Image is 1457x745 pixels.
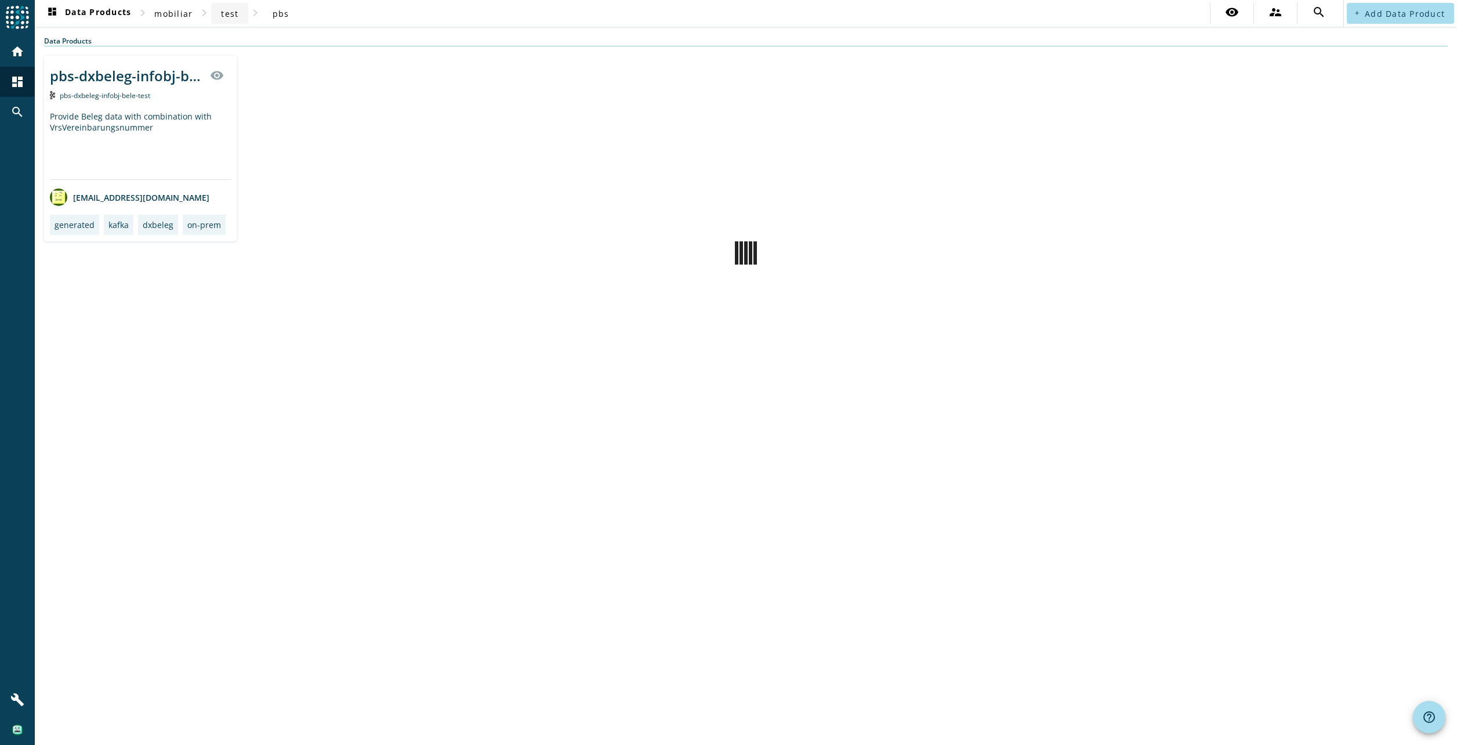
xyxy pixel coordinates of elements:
mat-icon: chevron_right [197,6,211,20]
button: pbs [262,3,299,24]
mat-icon: dashboard [45,6,59,20]
span: pbs [273,8,289,19]
mat-icon: build [10,693,24,707]
div: Provide Beleg data with combination with VrsVereinbarungsnummer [50,111,231,179]
div: Data Products [44,36,1448,46]
button: test [211,3,248,24]
div: [EMAIL_ADDRESS][DOMAIN_NAME] [50,189,209,206]
mat-icon: search [10,105,24,119]
mat-icon: home [10,45,24,59]
mat-icon: add [1354,10,1360,16]
button: Data Products [41,3,136,24]
img: 2328aa3c191fe0367592daf632b78e99 [12,724,23,736]
button: Add Data Product [1347,3,1454,24]
mat-icon: chevron_right [136,6,150,20]
mat-icon: chevron_right [248,6,262,20]
button: mobiliar [150,3,197,24]
img: spoud-logo.svg [6,6,29,29]
span: mobiliar [154,8,193,19]
span: Data Products [45,6,131,20]
mat-icon: dashboard [10,75,24,89]
img: avatar [50,189,67,206]
mat-icon: supervisor_account [1268,5,1282,19]
div: dxbeleg [143,219,173,230]
mat-icon: visibility [210,68,224,82]
span: Kafka Topic: pbs-dxbeleg-infobj-bele-test [60,91,150,100]
mat-icon: search [1312,5,1326,19]
mat-icon: help_outline [1422,710,1436,724]
mat-icon: visibility [1225,5,1239,19]
div: kafka [108,219,129,230]
span: test [221,8,238,19]
div: pbs-dxbeleg-infobj-bele [50,66,203,85]
img: Kafka Topic: pbs-dxbeleg-infobj-bele-test [50,91,55,99]
div: generated [55,219,95,230]
span: Add Data Product [1365,8,1445,19]
div: on-prem [187,219,221,230]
